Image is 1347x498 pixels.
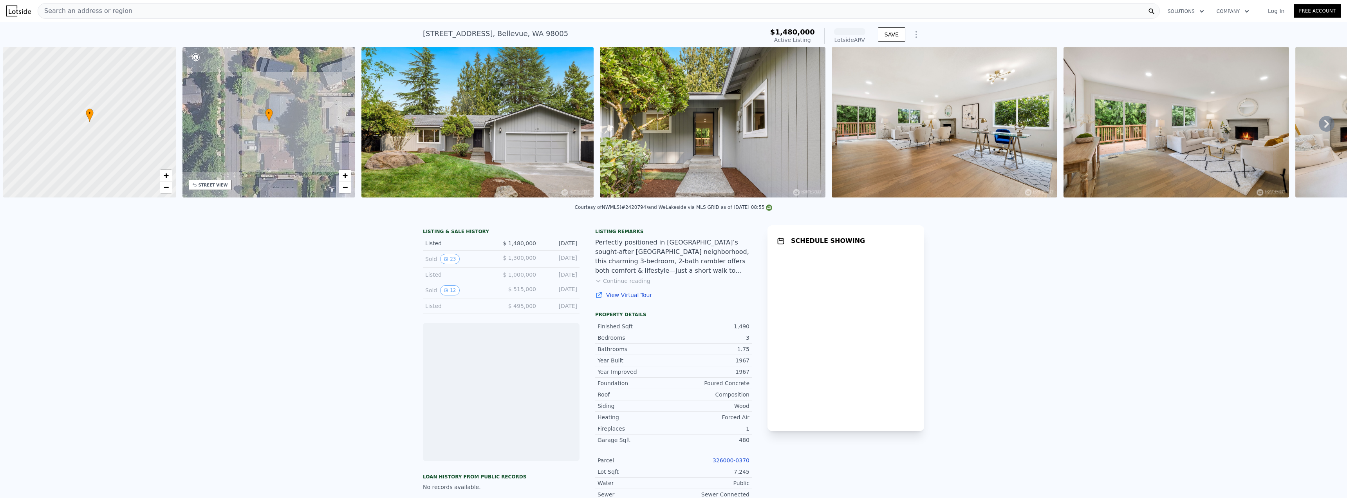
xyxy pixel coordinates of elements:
div: Wood [673,402,749,410]
div: No records available. [423,483,580,491]
a: Free Account [1294,4,1341,18]
button: Company [1210,4,1255,18]
div: Listing remarks [595,228,752,235]
div: Roof [598,391,673,398]
span: + [163,170,168,180]
div: Lotside ARV [834,36,865,44]
div: Parcel [598,456,673,464]
div: Courtesy of NWMLS (#2420794) and WeLakeside via MLS GRID as of [DATE] 08:55 [575,205,773,210]
div: [DATE] [542,239,577,247]
div: 1967 [673,357,749,364]
a: View Virtual Tour [595,291,752,299]
div: 1967 [673,368,749,376]
a: 326000-0370 [713,457,749,464]
div: Listed [425,302,495,310]
div: 480 [673,436,749,444]
div: Public [673,479,749,487]
span: $ 1,000,000 [503,272,536,278]
span: • [265,110,273,117]
div: Year Improved [598,368,673,376]
div: • [86,109,94,122]
span: − [343,182,348,192]
span: + [343,170,348,180]
span: $ 515,000 [508,286,536,292]
span: • [86,110,94,117]
div: • [265,109,273,122]
div: Foundation [598,379,673,387]
img: Lotside [6,5,31,16]
div: Perfectly positioned in [GEOGRAPHIC_DATA]’s sought-after [GEOGRAPHIC_DATA] neighborhood, this cha... [595,238,752,275]
div: 1 [673,425,749,433]
span: Search an address or region [38,6,132,16]
button: Solutions [1161,4,1210,18]
div: 3 [673,334,749,342]
div: [DATE] [542,285,577,295]
div: STREET VIEW [199,182,228,188]
button: View historical data [440,285,459,295]
button: View historical data [440,254,459,264]
div: Loan history from public records [423,474,580,480]
img: Sale: 167597945 Parcel: 98073535 [832,47,1057,197]
img: Sale: 167597945 Parcel: 98073535 [361,47,593,197]
div: LISTING & SALE HISTORY [423,228,580,236]
a: Zoom out [339,181,351,193]
div: Poured Concrete [673,379,749,387]
div: Bedrooms [598,334,673,342]
div: Listed [425,271,495,279]
div: [DATE] [542,254,577,264]
span: $ 1,300,000 [503,255,536,261]
span: Active Listing [774,37,811,43]
span: − [163,182,168,192]
div: [STREET_ADDRESS] , Bellevue , WA 98005 [423,28,568,39]
div: Sold [425,254,495,264]
div: Water [598,479,673,487]
button: SAVE [878,27,905,42]
div: Siding [598,402,673,410]
h1: SCHEDULE SHOWING [791,236,865,246]
div: [DATE] [542,302,577,310]
button: Continue reading [595,277,650,285]
div: Year Built [598,357,673,364]
button: Show Options [908,27,924,42]
div: Heating [598,413,673,421]
div: Garage Sqft [598,436,673,444]
div: 1,490 [673,322,749,330]
div: Listed [425,239,495,247]
div: Lot Sqft [598,468,673,476]
div: 1.75 [673,345,749,353]
span: $ 495,000 [508,303,536,309]
a: Zoom in [339,170,351,181]
div: Bathrooms [598,345,673,353]
div: Fireplaces [598,425,673,433]
img: Sale: 167597945 Parcel: 98073535 [600,47,825,197]
div: 7,245 [673,468,749,476]
a: Zoom in [160,170,172,181]
a: Log In [1259,7,1294,15]
a: Zoom out [160,181,172,193]
img: Sale: 167597945 Parcel: 98073535 [1064,47,1289,197]
div: Sold [425,285,495,295]
span: $1,480,000 [770,28,815,36]
div: [DATE] [542,271,577,279]
div: Forced Air [673,413,749,421]
div: Property details [595,311,752,318]
div: Composition [673,391,749,398]
img: NWMLS Logo [766,205,772,211]
div: Finished Sqft [598,322,673,330]
span: $ 1,480,000 [503,240,536,246]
